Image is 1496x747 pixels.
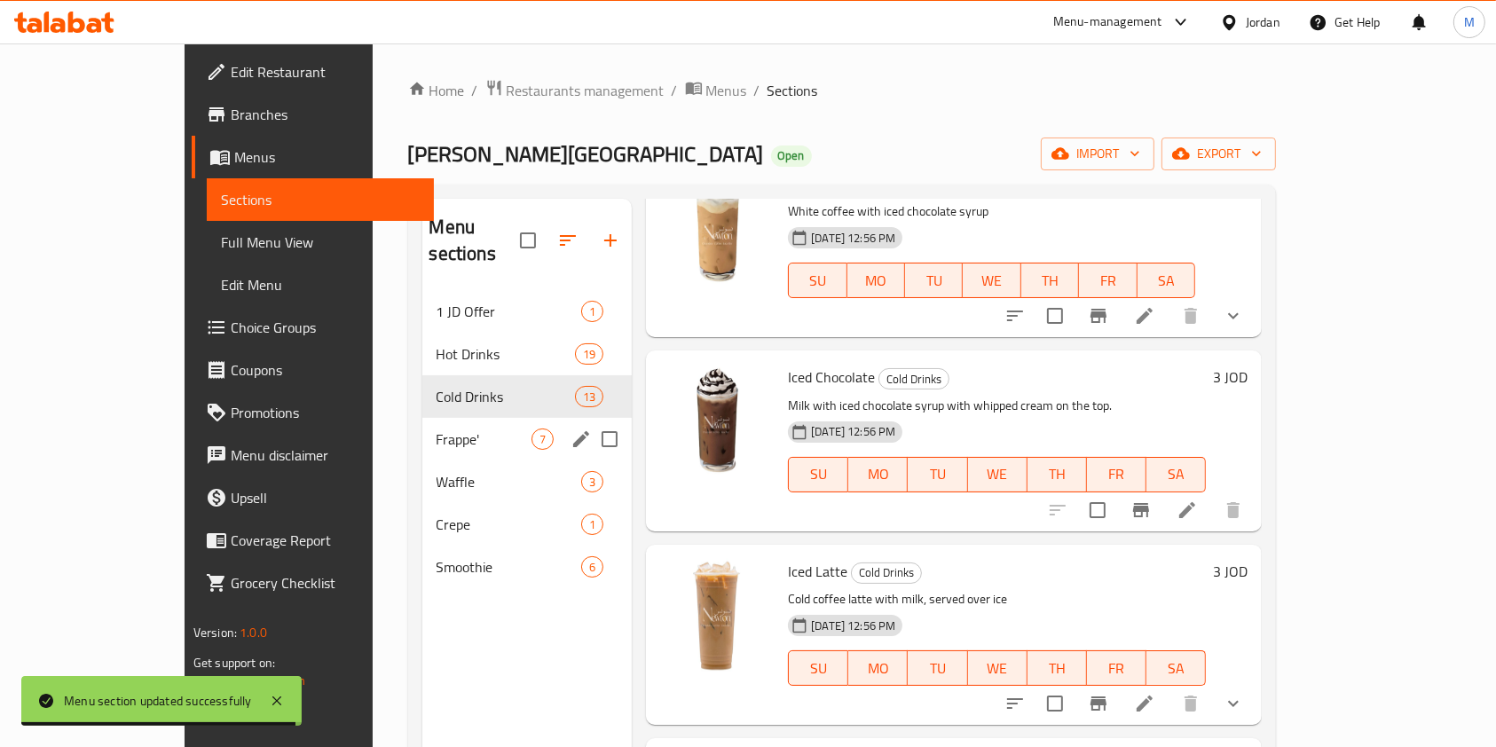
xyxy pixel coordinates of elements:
[848,457,908,492] button: MO
[905,263,963,298] button: TU
[234,146,421,168] span: Menus
[547,219,589,262] span: Sort sections
[771,148,812,163] span: Open
[437,514,582,535] span: Crepe
[576,346,602,363] span: 19
[878,368,949,389] div: Cold Drinks
[1213,559,1248,584] h6: 3 JOD
[507,80,665,101] span: Restaurants management
[968,457,1028,492] button: WE
[968,650,1028,686] button: WE
[1077,682,1120,725] button: Branch-specific-item
[422,333,633,375] div: Hot Drinks19
[788,395,1206,417] p: Milk with iced chocolate syrup with whipped cream on the top.
[422,418,633,460] div: Frappe'7edit
[193,669,306,692] a: Support.OpsPlatform
[582,474,602,491] span: 3
[1094,461,1139,487] span: FR
[192,136,435,178] a: Menus
[1146,457,1206,492] button: SA
[1021,263,1079,298] button: TH
[207,263,435,306] a: Edit Menu
[796,461,841,487] span: SU
[192,93,435,136] a: Branches
[847,263,905,298] button: MO
[1177,499,1198,521] a: Edit menu item
[788,650,848,686] button: SU
[581,301,603,322] div: items
[192,349,435,391] a: Coupons
[408,134,764,174] span: [PERSON_NAME][GEOGRAPHIC_DATA]
[192,562,435,604] a: Grocery Checklist
[575,343,603,365] div: items
[754,80,760,101] li: /
[192,476,435,519] a: Upsell
[1079,263,1137,298] button: FR
[768,80,818,101] span: Sections
[437,556,582,578] div: Smoothie
[912,268,956,294] span: TU
[908,457,967,492] button: TU
[231,317,421,338] span: Choice Groups
[408,80,465,101] a: Home
[1213,365,1248,389] h6: 3 JOD
[1087,650,1146,686] button: FR
[408,79,1277,102] nav: breadcrumb
[437,429,532,450] span: Frappe'
[581,471,603,492] div: items
[193,621,237,644] span: Version:
[472,80,478,101] li: /
[963,263,1020,298] button: WE
[231,402,421,423] span: Promotions
[429,214,521,267] h2: Menu sections
[975,656,1020,681] span: WE
[908,650,967,686] button: TU
[1077,295,1120,337] button: Branch-specific-item
[854,268,898,294] span: MO
[221,232,421,253] span: Full Menu View
[788,263,846,298] button: SU
[994,682,1036,725] button: sort-choices
[1161,138,1276,170] button: export
[975,461,1020,487] span: WE
[437,343,575,365] span: Hot Drinks
[796,268,839,294] span: SU
[240,621,267,644] span: 1.0.0
[437,471,582,492] span: Waffle
[1169,295,1212,337] button: delete
[531,429,554,450] div: items
[581,556,603,578] div: items
[1223,693,1244,714] svg: Show Choices
[851,562,922,584] div: Cold Drinks
[231,530,421,551] span: Coverage Report
[706,80,747,101] span: Menus
[192,434,435,476] a: Menu disclaimer
[192,51,435,93] a: Edit Restaurant
[207,221,435,263] a: Full Menu View
[788,201,1195,223] p: White coffee with iced chocolate syrup
[915,656,960,681] span: TU
[672,80,678,101] li: /
[879,369,949,389] span: Cold Drinks
[422,503,633,546] div: Crepe1
[1134,693,1155,714] a: Edit menu item
[1053,12,1162,33] div: Menu-management
[1055,143,1140,165] span: import
[1028,650,1087,686] button: TH
[804,617,902,634] span: [DATE] 12:56 PM
[1145,268,1188,294] span: SA
[437,301,582,322] span: 1 JD Offer
[660,559,774,672] img: Iced Latte
[1028,457,1087,492] button: TH
[582,559,602,576] span: 6
[485,79,665,102] a: Restaurants management
[1079,491,1116,529] span: Select to update
[589,219,632,262] button: Add section
[1212,489,1255,531] button: delete
[855,461,901,487] span: MO
[660,365,774,478] img: Iced Chocolate
[1146,650,1206,686] button: SA
[576,389,602,405] span: 13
